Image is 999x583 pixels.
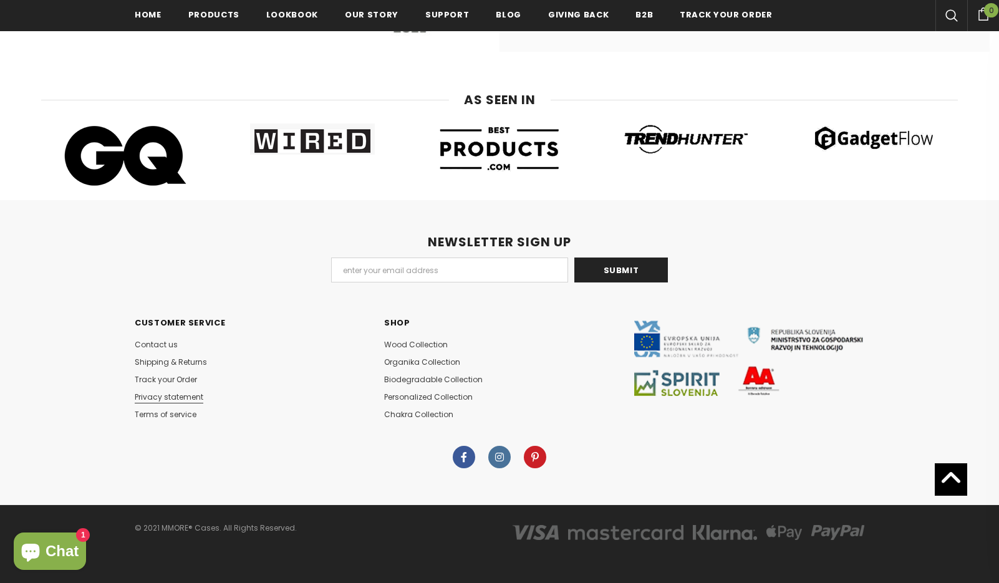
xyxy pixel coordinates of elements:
a: Track your Order [135,371,197,388]
a: Chakra Collection [384,406,453,423]
a: 0 [967,6,999,21]
span: Track your Order [135,374,197,385]
a: Privacy statement [135,388,203,406]
span: Products [188,9,239,21]
a: Shipping & Returns [135,354,207,371]
span: Privacy statement [135,392,203,402]
a: Contact us [135,336,178,354]
span: support [425,9,470,21]
a: Organika Collection [384,354,460,371]
span: SHOP [384,317,410,329]
img: Gadget Flow Logo [811,123,936,153]
a: Javni razpis [634,352,864,363]
span: Giving back [548,9,609,21]
span: Chakra Collection [384,409,453,420]
img: Best Products.com Logo [437,123,562,175]
a: Terms of service [135,406,196,423]
span: Lookbook [266,9,318,21]
input: Email Address [331,258,568,282]
input: Submit [574,258,668,282]
img: visa [513,525,559,540]
span: Track your order [680,9,772,21]
inbox-online-store-chat: Shopify online store chat [10,532,90,573]
span: Our Story [345,9,398,21]
span: Wood Collection [384,339,448,350]
a: Wood Collection [384,336,448,354]
span: B2B [635,9,653,21]
span: 0 [984,3,998,17]
span: Biodegradable Collection [384,374,483,385]
img: Wired Logo [250,123,375,155]
span: Personalized Collection [384,392,473,402]
img: Javni Razpis [634,320,864,395]
span: AS SEEN IN [464,91,536,108]
span: Home [135,9,162,21]
span: Customer Service [135,317,225,329]
img: master [568,525,683,540]
span: Contact us [135,339,178,350]
img: paypal [811,525,865,540]
span: NEWSLETTER SIGN UP [428,233,571,251]
span: Organika Collection [384,357,460,367]
img: apple_pay [766,525,801,540]
span: Shipping & Returns [135,357,207,367]
div: © 2021 MMORE® Cases. All Rights Reserved. [135,519,490,537]
img: GQ Logo [63,123,188,188]
img: american_express [693,525,758,540]
span: Terms of service [135,409,196,420]
a: Biodegradable Collection [384,371,483,388]
span: Blog [496,9,521,21]
a: Personalized Collection [384,388,473,406]
img: Trend Hunter Logo [624,123,749,155]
